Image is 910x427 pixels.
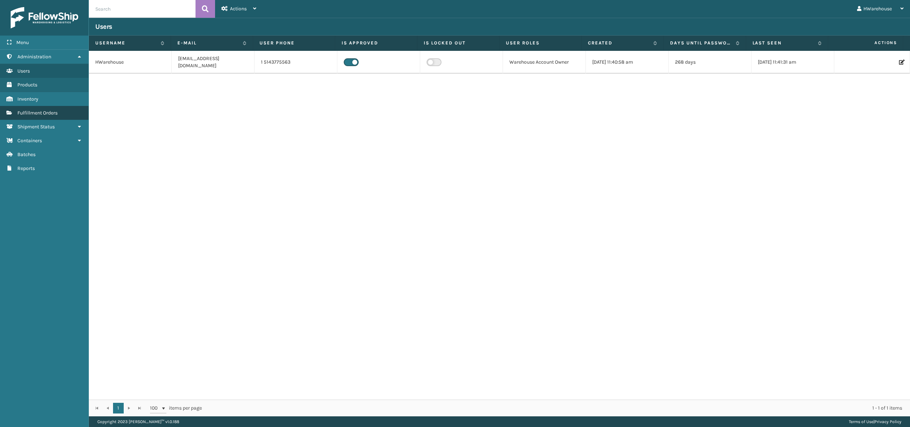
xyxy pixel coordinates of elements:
label: Username [95,40,157,46]
label: User Roles [506,40,575,46]
td: HWarehouse [89,51,172,74]
label: User phone [259,40,328,46]
div: 1 - 1 of 1 items [212,405,902,412]
label: Days until password expires [670,40,732,46]
td: Warehouse Account Owner [503,51,586,74]
td: [DATE] 11:41:31 am [751,51,834,74]
span: Reports [17,165,35,171]
td: [EMAIL_ADDRESS][DOMAIN_NAME] [172,51,255,74]
a: 1 [113,403,124,413]
span: Fulfillment Orders [17,110,58,116]
span: items per page [150,403,202,413]
span: 100 [150,405,161,412]
a: Privacy Policy [874,419,901,424]
td: [DATE] 11:40:58 am [586,51,669,74]
span: Users [17,68,30,74]
p: Copyright 2023 [PERSON_NAME]™ v 1.0.188 [97,416,179,427]
div: | [849,416,901,427]
td: 268 days [669,51,751,74]
span: Administration [17,54,51,60]
i: Edit [899,60,903,65]
label: Is Approved [342,40,411,46]
span: Batches [17,151,36,158]
label: Last Seen [753,40,814,46]
h3: Users [95,22,112,31]
label: E-mail [177,40,239,46]
span: Actions [830,37,901,49]
span: Products [17,82,37,88]
label: Is Locked Out [424,40,493,46]
a: Terms of Use [849,419,873,424]
span: Actions [230,6,247,12]
td: 1 5143775563 [255,51,337,74]
span: Menu [16,39,29,46]
span: Inventory [17,96,38,102]
span: Shipment Status [17,124,55,130]
label: Created [588,40,650,46]
img: logo [11,7,78,28]
span: Containers [17,138,42,144]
